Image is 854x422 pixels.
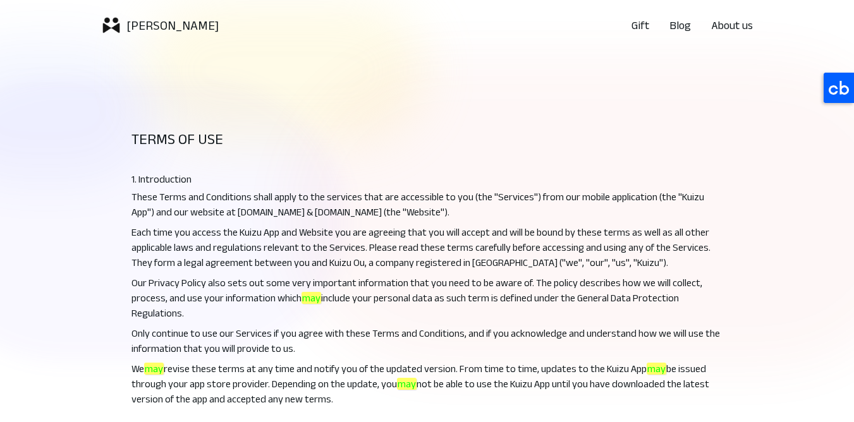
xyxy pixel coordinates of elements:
p: Only continue to use our Services if you agree with these Terms and Conditions, and if you acknow... [131,326,723,356]
p: Each time you access the Kuizu App and Website you are agreeing that you will accept and will be ... [131,225,723,270]
em: may [144,363,164,375]
a: Blog [669,16,691,34]
p: Our Privacy Policy also sets out some very important information that you need to be aware of. Th... [131,275,723,321]
a: Gift [631,16,649,34]
em: may [647,363,666,375]
h1: Terms of use [131,121,723,157]
em: may [302,292,321,304]
em: may [397,378,417,390]
a: About us [711,16,753,34]
p: We revise these terms at any time and notify you of the updated version. From time to time, updat... [131,361,723,407]
a: logoicon[PERSON_NAME] [101,15,219,35]
img: logoicon [101,15,121,35]
p: These Terms and Conditions shall apply to the services that are accessible to you (the "Services"... [131,190,723,220]
p: [PERSON_NAME] [126,16,219,34]
p: 1. Introduction [131,157,723,187]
